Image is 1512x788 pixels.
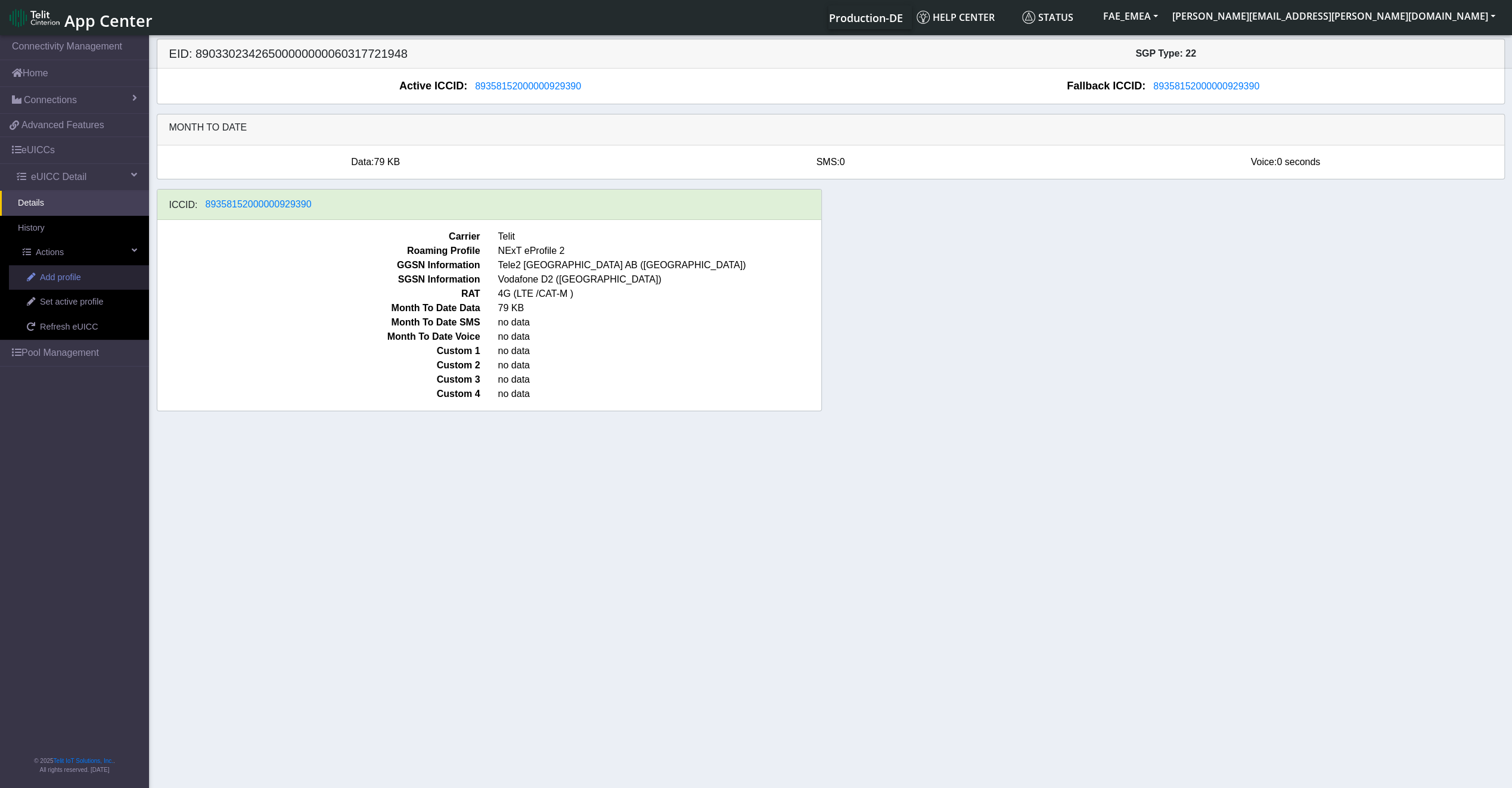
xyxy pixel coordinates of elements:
a: Your current platform instance [828,5,902,29]
span: Actions [36,246,64,259]
a: Refresh eUICC [9,315,149,340]
a: App Center [10,5,151,30]
span: Set active profile [40,296,103,309]
span: no data [489,330,830,344]
span: 89358152000000929390 [475,81,581,91]
span: Custom 2 [148,358,489,373]
span: SGSN Information [148,272,489,287]
span: Custom 1 [148,344,489,358]
img: logo-telit-cinterion-gw-new.png [10,8,60,27]
a: eUICC Detail [5,164,149,190]
span: Month To Date Data [148,301,489,315]
span: Tele2 [GEOGRAPHIC_DATA] AB ([GEOGRAPHIC_DATA]) [489,258,830,272]
button: 89358152000000929390 [1145,79,1267,94]
span: Add profile [40,271,81,284]
span: no data [489,344,830,358]
span: Data: [351,157,374,167]
span: GGSN Information [148,258,489,272]
button: 89358152000000929390 [198,197,319,212]
span: 89358152000000929390 [1153,81,1259,91]
a: Telit IoT Solutions, Inc. [54,758,113,764]
span: Refresh eUICC [40,321,98,334]
span: 4G (LTE /CAT-M ) [489,287,830,301]
span: Telit [489,229,830,244]
h6: Month to date [169,122,1492,133]
span: Voice: [1251,157,1277,167]
span: Production-DE [829,11,903,25]
span: Help center [917,11,995,24]
span: SGP Type: 22 [1135,48,1196,58]
span: NExT eProfile 2 [489,244,830,258]
span: RAT [148,287,489,301]
span: 79 KB [374,157,400,167]
span: Carrier [148,229,489,244]
span: Month To Date SMS [148,315,489,330]
span: 79 KB [489,301,830,315]
span: no data [489,358,830,373]
span: SMS: [816,157,839,167]
a: Status [1017,5,1096,29]
span: Connections [24,93,77,107]
button: 89358152000000929390 [467,79,589,94]
a: Add profile [9,265,149,290]
span: no data [489,387,830,401]
span: Vodafone D2 ([GEOGRAPHIC_DATA]) [489,272,830,287]
img: knowledge.svg [917,11,930,24]
button: [PERSON_NAME][EMAIL_ADDRESS][PERSON_NAME][DOMAIN_NAME] [1165,5,1502,27]
span: Active ICCID: [399,78,467,94]
span: Custom 3 [148,373,489,387]
button: FAE_EMEA [1096,5,1165,27]
span: Status [1022,11,1073,24]
h5: EID: 89033023426500000000060317721948 [160,46,831,61]
span: Custom 4 [148,387,489,401]
img: status.svg [1022,11,1035,24]
span: Fallback ICCID: [1067,78,1145,94]
a: Help center [912,5,1017,29]
span: no data [489,315,830,330]
a: Set active profile [9,290,149,315]
span: 0 [840,157,845,167]
span: no data [489,373,830,387]
span: Roaming Profile [148,244,489,258]
span: 0 seconds [1277,157,1320,167]
span: App Center [64,10,153,32]
a: Actions [5,240,149,265]
span: eUICC Detail [31,170,86,184]
span: Month To Date Voice [148,330,489,344]
span: Advanced Features [21,118,104,132]
h6: ICCID: [169,199,198,210]
span: 89358152000000929390 [206,199,312,209]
